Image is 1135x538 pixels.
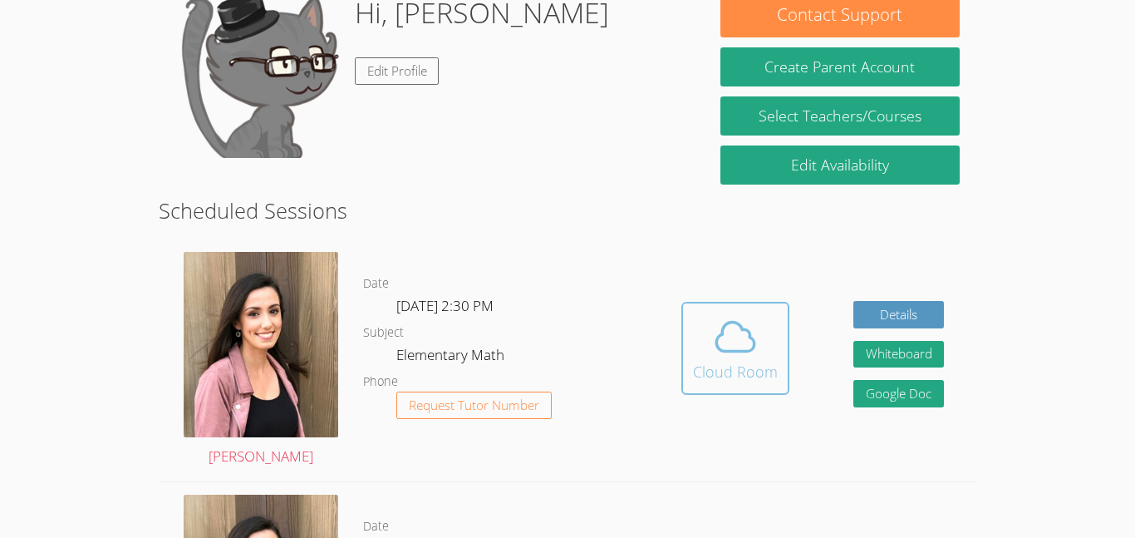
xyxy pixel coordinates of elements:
[363,323,404,343] dt: Subject
[396,296,494,315] span: [DATE] 2:30 PM
[720,47,960,86] button: Create Parent Account
[363,516,389,537] dt: Date
[720,146,960,185] a: Edit Availability
[720,96,960,136] a: Select Teachers/Courses
[396,343,508,372] dd: Elementary Math
[363,274,389,294] dt: Date
[681,302,789,395] button: Cloud Room
[355,57,440,85] a: Edit Profile
[159,195,976,226] h2: Scheduled Sessions
[184,252,338,437] img: avatar.png
[363,372,398,392] dt: Phone
[693,360,778,383] div: Cloud Room
[396,392,552,419] button: Request Tutor Number
[184,252,338,469] a: [PERSON_NAME]
[409,399,539,412] span: Request Tutor Number
[853,380,945,407] a: Google Doc
[853,301,945,328] a: Details
[853,341,945,368] button: Whiteboard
